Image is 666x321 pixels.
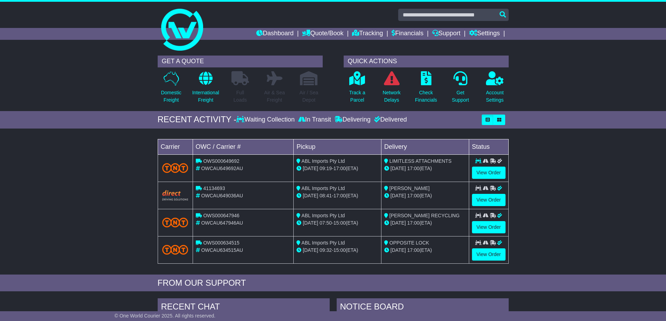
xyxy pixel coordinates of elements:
span: [DATE] [391,166,406,171]
span: [PERSON_NAME] RECYCLING [389,213,460,218]
a: View Order [472,221,506,233]
td: OWC / Carrier # [193,139,294,154]
a: Support [432,28,460,40]
span: ABL Imports Pty Ltd [301,185,345,191]
p: Track a Parcel [349,89,365,104]
span: [DATE] [391,193,406,198]
div: - (ETA) [296,219,378,227]
a: CheckFinancials [415,71,437,108]
div: (ETA) [384,219,466,227]
span: [DATE] [303,166,318,171]
span: 17:00 [407,193,420,198]
td: Delivery [381,139,469,154]
div: (ETA) [384,192,466,199]
a: View Order [472,167,506,179]
span: OWCAU634515AU [201,247,243,253]
div: In Transit [296,116,333,124]
td: Carrier [158,139,193,154]
a: Quote/Book [302,28,343,40]
span: [DATE] [303,193,318,198]
img: Direct.png [162,190,188,200]
a: Financials [392,28,423,40]
a: Settings [469,28,500,40]
p: Air / Sea Depot [300,89,318,104]
span: ABL Imports Pty Ltd [301,240,345,246]
div: - (ETA) [296,165,378,172]
div: GET A QUOTE [158,56,323,67]
div: RECENT ACTIVITY - [158,115,237,125]
p: Account Settings [486,89,504,104]
a: DomesticFreight [160,71,181,108]
div: - (ETA) [296,247,378,254]
p: Network Delays [382,89,400,104]
div: NOTICE BOARD [337,298,509,317]
img: TNT_Domestic.png [162,163,188,173]
span: 07:50 [320,220,332,226]
a: Track aParcel [349,71,366,108]
span: OWS000649692 [203,158,239,164]
div: - (ETA) [296,192,378,199]
div: FROM OUR SUPPORT [158,278,509,288]
span: OWCAU649036AU [201,193,243,198]
span: OWCAU649692AU [201,166,243,171]
img: TNT_Domestic.png [162,218,188,227]
span: LIMITLESS ATTACHMENTS [389,158,452,164]
div: (ETA) [384,247,466,254]
div: Waiting Collection [236,116,296,124]
span: OWCAU647946AU [201,220,243,226]
span: 17:00 [407,166,420,171]
span: 17:00 [334,193,346,198]
div: Delivering [333,116,372,124]
span: 15:00 [334,247,346,253]
span: 17:00 [407,220,420,226]
span: 17:00 [334,166,346,171]
a: InternationalFreight [192,71,220,108]
div: QUICK ACTIONS [344,56,509,67]
a: NetworkDelays [382,71,401,108]
span: OWS000634515 [203,240,239,246]
p: International Freight [192,89,219,104]
p: Get Support [452,89,469,104]
span: 09:19 [320,166,332,171]
span: [PERSON_NAME] [389,185,430,191]
div: (ETA) [384,165,466,172]
span: OWS000647946 [203,213,239,218]
p: Check Financials [415,89,437,104]
td: Status [469,139,508,154]
a: View Order [472,194,506,206]
span: [DATE] [391,220,406,226]
span: 41134693 [203,185,225,191]
span: [DATE] [303,220,318,226]
p: Air & Sea Freight [264,89,285,104]
a: AccountSettings [486,71,504,108]
p: Full Loads [231,89,249,104]
span: OPPOSITE LOCK [389,240,429,246]
span: [DATE] [303,247,318,253]
a: Tracking [352,28,383,40]
a: View Order [472,248,506,261]
span: 09:32 [320,247,332,253]
td: Pickup [294,139,381,154]
a: GetSupport [451,71,469,108]
p: Domestic Freight [161,89,181,104]
span: ABL Imports Pty Ltd [301,158,345,164]
span: 15:00 [334,220,346,226]
a: Dashboard [256,28,294,40]
span: [DATE] [391,247,406,253]
span: © One World Courier 2025. All rights reserved. [115,313,216,319]
span: ABL Imports Pty Ltd [301,213,345,218]
div: Delivered [372,116,407,124]
div: RECENT CHAT [158,298,330,317]
img: TNT_Domestic.png [162,245,188,254]
span: 08:41 [320,193,332,198]
span: 17:00 [407,247,420,253]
